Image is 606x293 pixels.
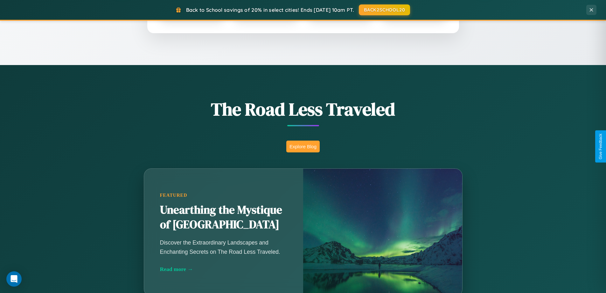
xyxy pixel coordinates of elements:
[6,271,22,287] div: Open Intercom Messenger
[286,141,320,152] button: Explore Blog
[160,266,287,273] div: Read more →
[598,134,603,159] div: Give Feedback
[160,238,287,256] p: Discover the Extraordinary Landscapes and Enchanting Secrets on The Road Less Traveled.
[112,97,494,121] h1: The Road Less Traveled
[359,4,410,15] button: BACK2SCHOOL20
[186,7,354,13] span: Back to School savings of 20% in select cities! Ends [DATE] 10am PT.
[160,193,287,198] div: Featured
[160,203,287,232] h2: Unearthing the Mystique of [GEOGRAPHIC_DATA]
